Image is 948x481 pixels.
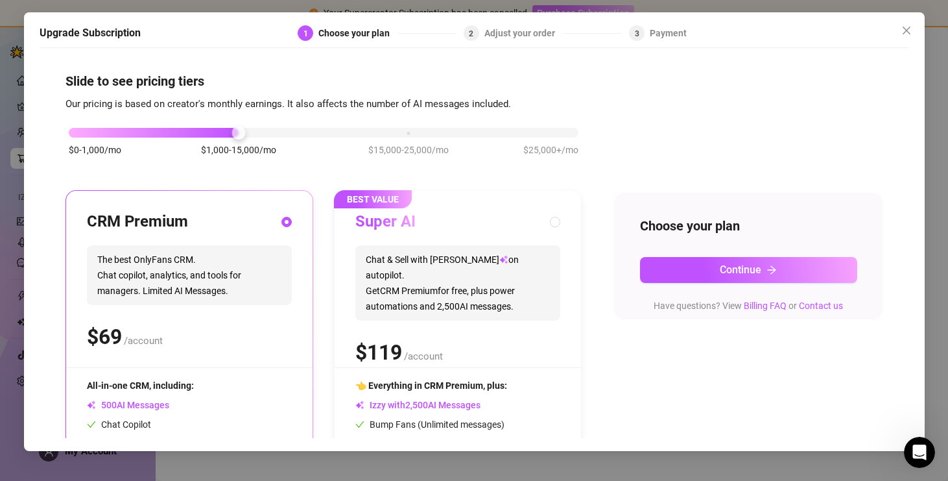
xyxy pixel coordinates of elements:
button: Close [895,20,916,41]
a: Contact us [799,300,843,310]
a: Billing FAQ [744,300,787,310]
span: 1 [303,29,307,38]
span: The best OnlyFans CRM. Chat copilot, analytics, and tools for managers. Limited AI Messages. [87,245,292,305]
button: Continuearrow-right [640,256,857,282]
span: Our pricing is based on creator's monthly earnings. It also affects the number of AI messages inc... [65,97,511,109]
span: Chat Copilot [87,419,151,430]
span: /account [124,335,163,347]
span: Chat & Sell with [PERSON_NAME] on autopilot. Get CRM Premium for free, plus power automations and... [355,245,560,321]
span: /account [404,351,443,362]
div: Choose your plan [318,25,397,41]
iframe: Intercom live chat [904,437,935,468]
h3: Super AI [355,212,416,232]
span: $25,000+/mo [523,143,578,157]
span: Continue [720,264,761,276]
h3: CRM Premium [87,212,188,232]
h5: Upgrade Subscription [40,25,141,41]
span: All-in-one CRM, including: [87,380,194,391]
span: Close [895,25,916,36]
span: $1,000-15,000/mo [201,143,276,157]
h4: Choose your plan [640,216,857,234]
span: arrow-right [766,264,777,275]
span: $0-1,000/mo [69,143,121,157]
span: Izzy with AI Messages [355,400,480,410]
span: AI Messages [87,400,169,410]
span: 2 [469,29,473,38]
span: 👈 Everything in CRM Premium, plus: [355,380,507,391]
div: Payment [650,25,687,41]
h4: Slide to see pricing tiers [65,71,883,90]
span: 3 [634,29,639,38]
span: BEST VALUE [334,190,412,208]
span: Have questions? View or [654,300,843,310]
span: check [355,419,364,428]
span: $15,000-25,000/mo [368,143,449,157]
span: check [87,419,96,428]
span: close [901,25,911,36]
span: Bump Fans (Unlimited messages) [355,419,504,430]
span: $ [87,325,122,349]
div: Adjust your order [484,25,562,41]
span: $ [355,340,402,365]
